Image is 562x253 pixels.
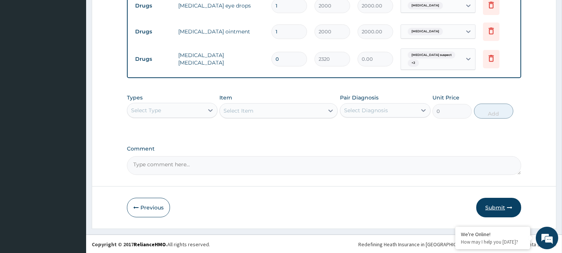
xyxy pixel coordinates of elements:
[43,78,103,154] span: We're online!
[174,24,268,39] td: [MEDICAL_DATA] ointment
[127,198,170,217] button: Previous
[123,4,141,22] div: Minimize live chat window
[476,198,521,217] button: Submit
[340,94,379,101] label: Pair Diagnosis
[408,2,443,9] span: [MEDICAL_DATA]
[474,104,513,119] button: Add
[131,107,161,114] div: Select Type
[131,52,174,66] td: Drugs
[344,107,388,114] div: Select Diagnosis
[92,241,167,248] strong: Copyright © 2017 .
[174,48,268,70] td: [MEDICAL_DATA] [MEDICAL_DATA]
[134,241,166,248] a: RelianceHMO
[408,59,419,67] span: + 2
[432,94,459,101] label: Unit Price
[219,94,232,101] label: Item
[358,241,556,248] div: Redefining Heath Insurance in [GEOGRAPHIC_DATA] using Telemedicine and Data Science!
[127,146,521,152] label: Comment
[408,28,443,35] span: [MEDICAL_DATA]
[408,51,455,59] span: [MEDICAL_DATA] suspect
[131,25,174,39] td: Drugs
[14,38,30,56] img: d_794563401_company_1708531726252_794563401
[461,231,525,238] div: We're Online!
[127,95,143,101] label: Types
[461,239,525,245] p: How may I help you today?
[4,171,143,197] textarea: Type your message and hit 'Enter'
[39,42,126,52] div: Chat with us now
